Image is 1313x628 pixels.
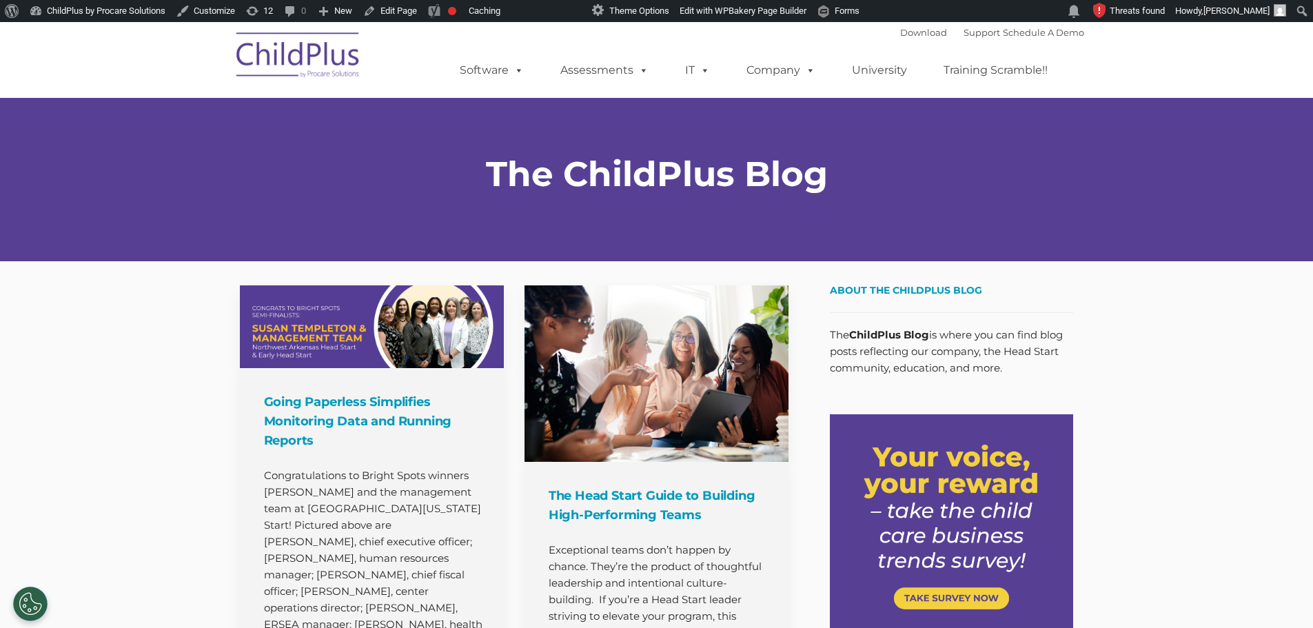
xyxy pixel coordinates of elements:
[900,27,1084,38] font: |
[1088,479,1313,628] iframe: Chat Widget
[964,27,1000,38] a: Support
[486,153,828,195] strong: The ChildPlus Blog
[733,57,829,84] a: Company
[900,27,947,38] a: Download
[230,23,367,92] img: ChildPlus by Procare Solutions
[525,285,788,462] a: The Head Start Guide to Building High-Performing Teams
[830,284,982,296] span: About the ChildPlus Blog
[240,285,504,368] a: Going Paperless Simplifies Monitoring Data and Running Reports
[1203,6,1270,16] span: [PERSON_NAME]
[446,57,538,84] a: Software
[1003,27,1084,38] a: Schedule A Demo
[13,587,48,621] button: Cookies Settings
[930,57,1061,84] a: Training Scramble!!
[448,7,456,15] div: Focus keyphrase not set
[849,328,929,341] strong: ChildPlus Blog
[830,327,1073,376] p: The is where you can find blog posts reflecting our company, the Head Start community, education,...
[838,57,921,84] a: University
[671,57,724,84] a: IT
[549,486,768,525] h4: The Head Start Guide to Building High-Performing Teams
[514,3,546,25] img: Views over 48 hours. Click for more Jetpack Stats.
[264,392,483,450] h4: Going Paperless Simplifies Monitoring Data and Running Reports
[547,57,662,84] a: Assessments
